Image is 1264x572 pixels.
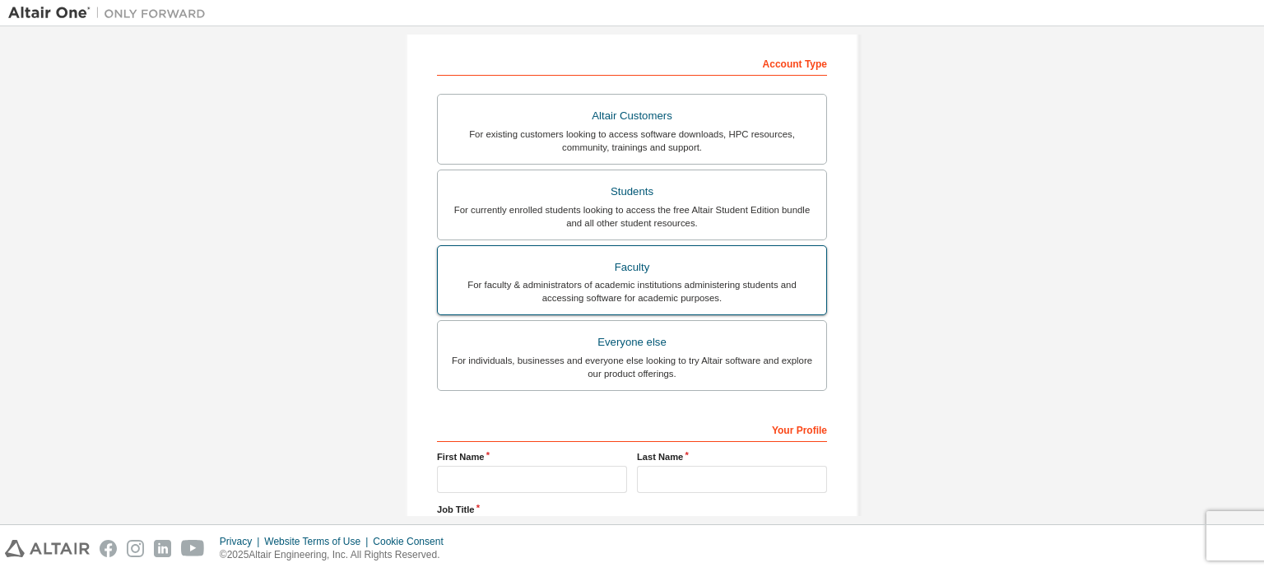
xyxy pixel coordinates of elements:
img: Altair One [8,5,214,21]
div: Account Type [437,49,827,76]
div: Your Profile [437,416,827,442]
img: facebook.svg [100,540,117,557]
div: Students [448,180,816,203]
div: For existing customers looking to access software downloads, HPC resources, community, trainings ... [448,128,816,154]
label: Job Title [437,503,827,516]
div: For individuals, businesses and everyone else looking to try Altair software and explore our prod... [448,354,816,380]
img: linkedin.svg [154,540,171,557]
img: instagram.svg [127,540,144,557]
label: First Name [437,450,627,463]
div: Website Terms of Use [264,535,373,548]
img: altair_logo.svg [5,540,90,557]
div: Privacy [220,535,264,548]
p: © 2025 Altair Engineering, Inc. All Rights Reserved. [220,548,453,562]
div: Altair Customers [448,105,816,128]
img: youtube.svg [181,540,205,557]
div: For currently enrolled students looking to access the free Altair Student Edition bundle and all ... [448,203,816,230]
div: Everyone else [448,331,816,354]
div: For faculty & administrators of academic institutions administering students and accessing softwa... [448,278,816,305]
div: Faculty [448,256,816,279]
div: Cookie Consent [373,535,453,548]
label: Last Name [637,450,827,463]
